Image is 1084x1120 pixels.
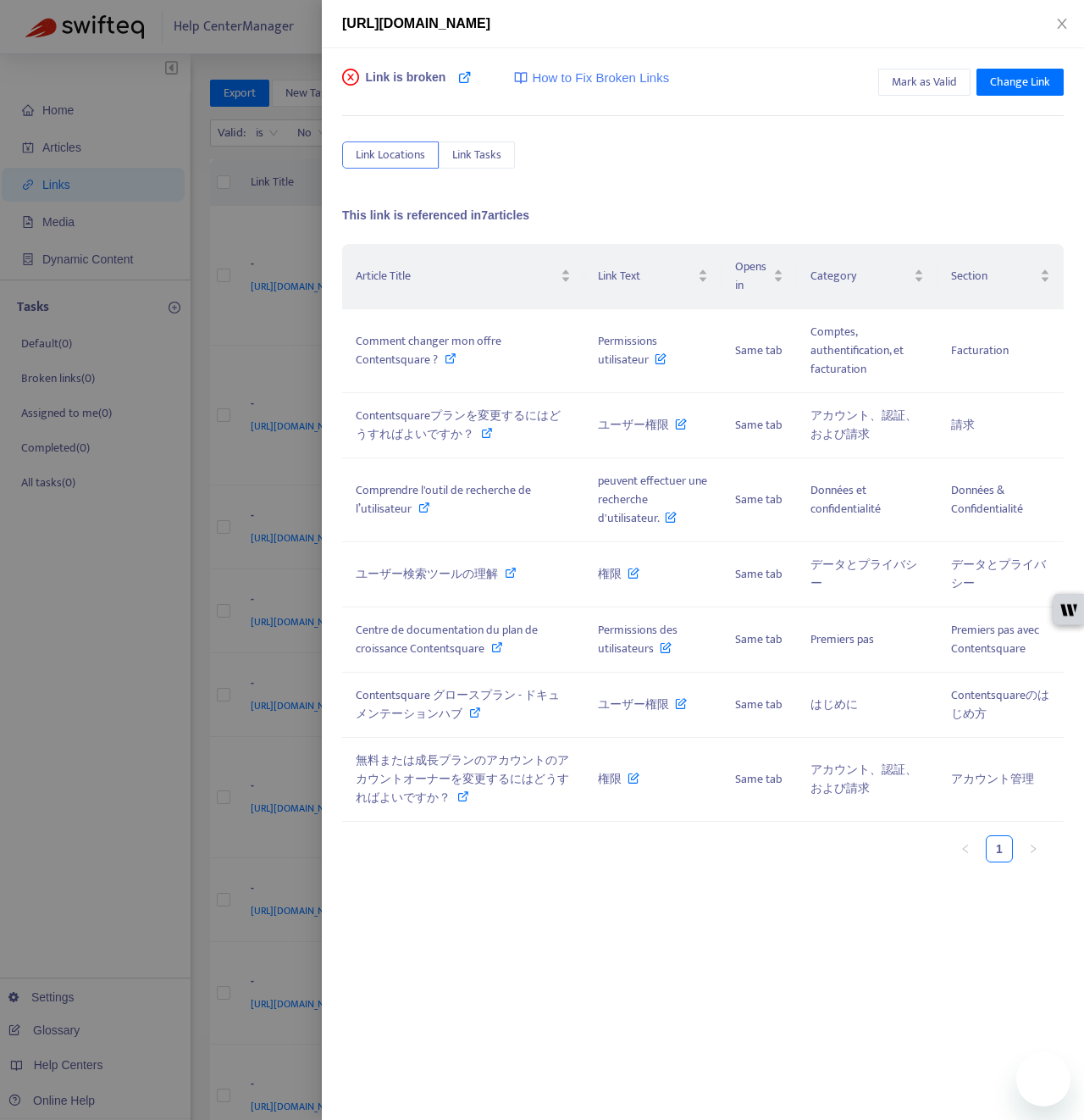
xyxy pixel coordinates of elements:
[735,490,783,509] span: Same tab
[1028,844,1038,854] span: right
[722,244,797,309] th: Opens in
[356,331,501,369] span: Comment changer mon offre Contentsquare ?
[356,146,425,164] span: Link Locations
[960,844,971,854] span: left
[797,244,937,309] th: Category
[952,835,979,862] li: Previous Page
[598,471,707,528] span: peuvent effectuer une recherche d'utilisateur.
[952,835,979,862] button: left
[976,69,1064,96] button: Change Link
[342,141,439,169] button: Link Locations
[951,620,1039,658] span: Premiers pas avec Contentsquare
[356,685,560,724] span: Contentsquare グロースプラン - ドキュメンテーションハブ
[342,69,359,86] span: close-circle
[514,69,669,88] a: How to Fix Broken Links
[439,141,515,169] button: Link Tasks
[598,620,677,658] span: Permissions des utilisateurs
[342,244,584,309] th: Article Title
[356,620,538,658] span: Centre de documentation du plan de croissance Contentsquare
[810,629,874,649] span: Premiers pas
[598,267,695,286] span: Link Text
[356,406,561,444] span: Contentsquareプランを変更するにはどうすればよいですか？
[1055,17,1069,30] span: close
[951,415,975,435] span: 請求
[951,480,1023,518] span: Données & Confidentialité
[366,69,446,103] span: Link is broken
[598,331,666,369] span: Permissions utilisateur
[356,751,569,807] span: 無料または成長プランのアカウントのアカウントオーナーを変更するにはどうすればよいですか？
[1050,16,1074,32] button: Close
[951,555,1046,593] span: データとプライバシー
[878,69,971,96] button: Mark as Valid
[356,480,531,518] span: Comprendre l'outil de recherche de l’utilisateur
[735,769,783,789] span: Same tab
[951,685,1049,724] span: Contentsquareのはじめ方
[584,244,722,309] th: Link Text
[1020,835,1047,862] li: Next Page
[892,73,957,91] span: Mark as Valid
[810,406,917,444] span: アカウント、認証、および請求
[951,341,1009,360] span: Facturation
[342,208,529,222] span: This link is referenced in 7 articles
[598,564,639,584] span: 権限
[598,415,687,435] span: ユーザー権限
[356,564,498,584] span: ユーザー検索ツールの理解
[735,564,783,584] span: Same tab
[937,244,1064,309] th: Section
[810,322,904,379] span: Comptes, authentification, et facturation
[735,415,783,435] span: Same tab
[735,258,770,295] span: Opens in
[1020,835,1047,862] button: right
[810,695,858,714] span: はじめに
[810,267,910,286] span: Category
[598,695,687,714] span: ユーザー権限
[951,769,1034,789] span: アカウント管理
[342,16,490,30] span: [URL][DOMAIN_NAME]
[452,146,501,164] span: Link Tasks
[810,555,917,593] span: データとプライバシー
[986,835,1013,862] li: 1
[990,73,1050,91] span: Change Link
[810,760,917,798] span: アカウント、認証、および請求
[532,69,669,88] span: How to Fix Broken Links
[356,267,557,286] span: Article Title
[735,695,783,714] span: Same tab
[987,836,1012,862] a: 1
[735,341,783,360] span: Same tab
[810,480,881,518] span: Données et confidentialité
[951,267,1037,286] span: Section
[514,71,528,85] img: image-link
[1016,1052,1070,1106] iframe: Button to launch messaging window
[598,769,639,789] span: 権限
[735,629,783,649] span: Same tab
